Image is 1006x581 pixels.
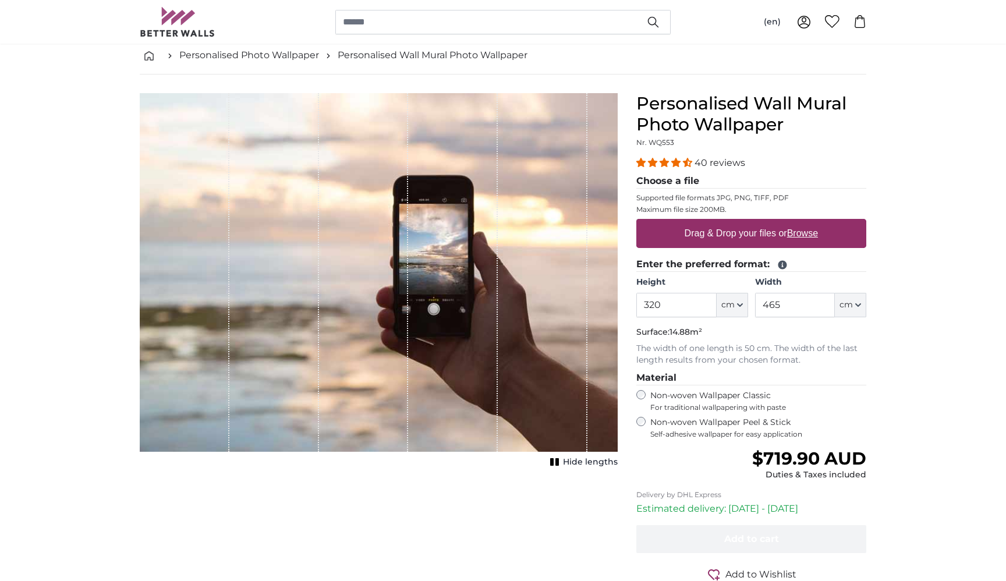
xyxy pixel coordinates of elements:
span: 40 reviews [695,157,745,168]
button: cm [717,293,748,317]
span: cm [721,299,735,311]
p: Delivery by DHL Express [636,490,866,499]
label: Non-woven Wallpaper Peel & Stick [650,417,866,439]
span: 14.88m² [670,327,702,337]
span: Nr. WQ553 [636,138,674,147]
legend: Enter the preferred format: [636,257,866,272]
button: (en) [754,12,790,33]
span: cm [839,299,853,311]
img: Betterwalls [140,7,215,37]
button: cm [835,293,866,317]
span: $719.90 AUD [752,448,866,469]
span: Add to cart [724,533,779,544]
p: Surface: [636,327,866,338]
legend: Choose a file [636,174,866,189]
p: Maximum file size 200MB. [636,205,866,214]
button: Add to cart [636,525,866,553]
label: Drag & Drop your files or [680,222,823,245]
span: 4.38 stars [636,157,695,168]
div: Duties & Taxes included [752,469,866,481]
div: 1 of 1 [140,93,618,470]
a: Personalised Photo Wallpaper [179,48,319,62]
p: Estimated delivery: [DATE] - [DATE] [636,502,866,516]
span: Hide lengths [563,456,618,468]
p: Supported file formats JPG, PNG, TIFF, PDF [636,193,866,203]
legend: Material [636,371,866,385]
h1: Personalised Wall Mural Photo Wallpaper [636,93,866,135]
label: Height [636,277,748,288]
button: Hide lengths [547,454,618,470]
label: Non-woven Wallpaper Classic [650,390,866,412]
u: Browse [787,228,818,238]
p: The width of one length is 50 cm. The width of the last length results from your chosen format. [636,343,866,366]
span: For traditional wallpapering with paste [650,403,866,412]
span: Self-adhesive wallpaper for easy application [650,430,866,439]
a: Personalised Wall Mural Photo Wallpaper [338,48,527,62]
label: Width [755,277,866,288]
nav: breadcrumbs [140,37,866,75]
